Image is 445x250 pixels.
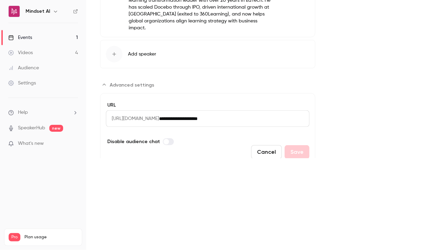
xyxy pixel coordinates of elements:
[8,64,39,71] div: Audience
[106,102,309,109] label: URL
[100,79,158,90] button: Advanced settings
[26,8,50,15] h6: Mindset AI
[251,145,282,159] button: Cancel
[100,79,315,168] section: Advanced settings
[100,40,315,68] button: Add speaker
[9,233,20,241] span: Pro
[49,125,63,132] span: new
[106,110,159,127] span: [URL][DOMAIN_NAME]
[107,138,160,145] span: Disable audience chat
[24,234,78,240] span: Plan usage
[8,34,32,41] div: Events
[70,141,78,147] iframe: Noticeable Trigger
[9,6,20,17] img: Mindset AI
[18,124,45,132] a: SpeakerHub
[8,80,36,87] div: Settings
[18,109,28,116] span: Help
[18,140,44,147] span: What's new
[128,51,156,58] span: Add speaker
[8,109,78,116] li: help-dropdown-opener
[8,49,33,56] div: Videos
[110,81,154,89] span: Advanced settings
